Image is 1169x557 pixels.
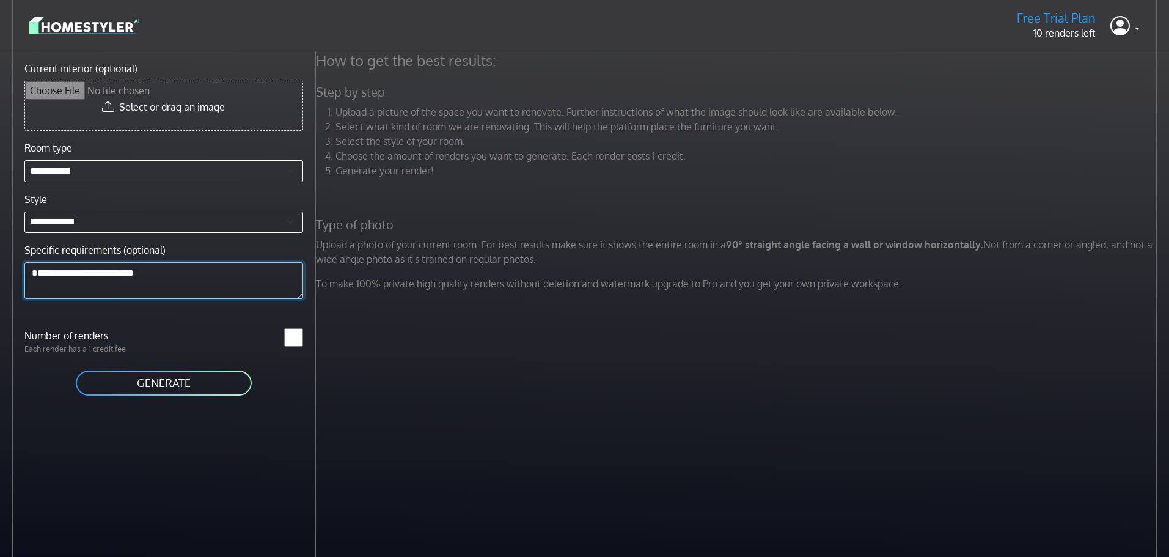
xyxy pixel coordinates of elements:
h5: Free Trial Plan [1017,10,1096,26]
h5: Type of photo [309,217,1168,232]
label: Current interior (optional) [24,61,137,76]
li: Choose the amount of renders you want to generate. Each render costs 1 credit. [335,149,1160,163]
p: Each render has a 1 credit fee [17,343,164,355]
label: Specific requirements (optional) [24,243,166,257]
label: Style [24,192,47,207]
h4: How to get the best results: [309,51,1168,70]
p: To make 100% private high quality renders without deletion and watermark upgrade to Pro and you g... [309,276,1168,291]
h5: Step by step [309,84,1168,100]
label: Room type [24,141,72,155]
label: Number of renders [17,328,164,343]
li: Upload a picture of the space you want to renovate. Further instructions of what the image should... [335,105,1160,119]
li: Select the style of your room. [335,134,1160,149]
strong: 90° straight angle facing a wall or window horizontally. [726,238,983,251]
img: logo-3de290ba35641baa71223ecac5eacb59cb85b4c7fdf211dc9aaecaaee71ea2f8.svg [29,15,139,36]
p: Upload a photo of your current room. For best results make sure it shows the entire room in a Not... [309,237,1168,267]
li: Select what kind of room we are renovating. This will help the platform place the furniture you w... [335,119,1160,134]
p: 10 renders left [1017,26,1096,40]
li: Generate your render! [335,163,1160,178]
button: GENERATE [75,369,253,397]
